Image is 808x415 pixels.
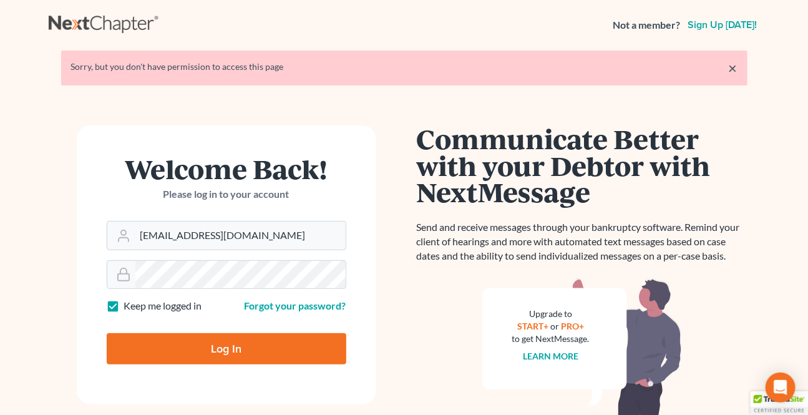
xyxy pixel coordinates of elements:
[245,300,346,311] a: Forgot your password?
[523,351,578,361] a: Learn more
[124,299,202,313] label: Keep me logged in
[561,321,584,331] a: PRO+
[729,61,737,76] a: ×
[766,373,796,403] div: Open Intercom Messenger
[550,321,559,331] span: or
[751,391,808,415] div: TrustedSite Certified
[686,20,760,30] a: Sign up [DATE]!
[135,222,346,249] input: Email Address
[517,321,548,331] a: START+
[71,61,737,73] div: Sorry, but you don't have permission to access this page
[417,220,747,263] p: Send and receive messages through your bankruptcy software. Remind your client of hearings and mo...
[107,155,346,182] h1: Welcome Back!
[107,187,346,202] p: Please log in to your account
[512,308,590,320] div: Upgrade to
[417,125,747,205] h1: Communicate Better with your Debtor with NextMessage
[512,333,590,345] div: to get NextMessage.
[613,18,681,32] strong: Not a member?
[107,333,346,364] input: Log In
